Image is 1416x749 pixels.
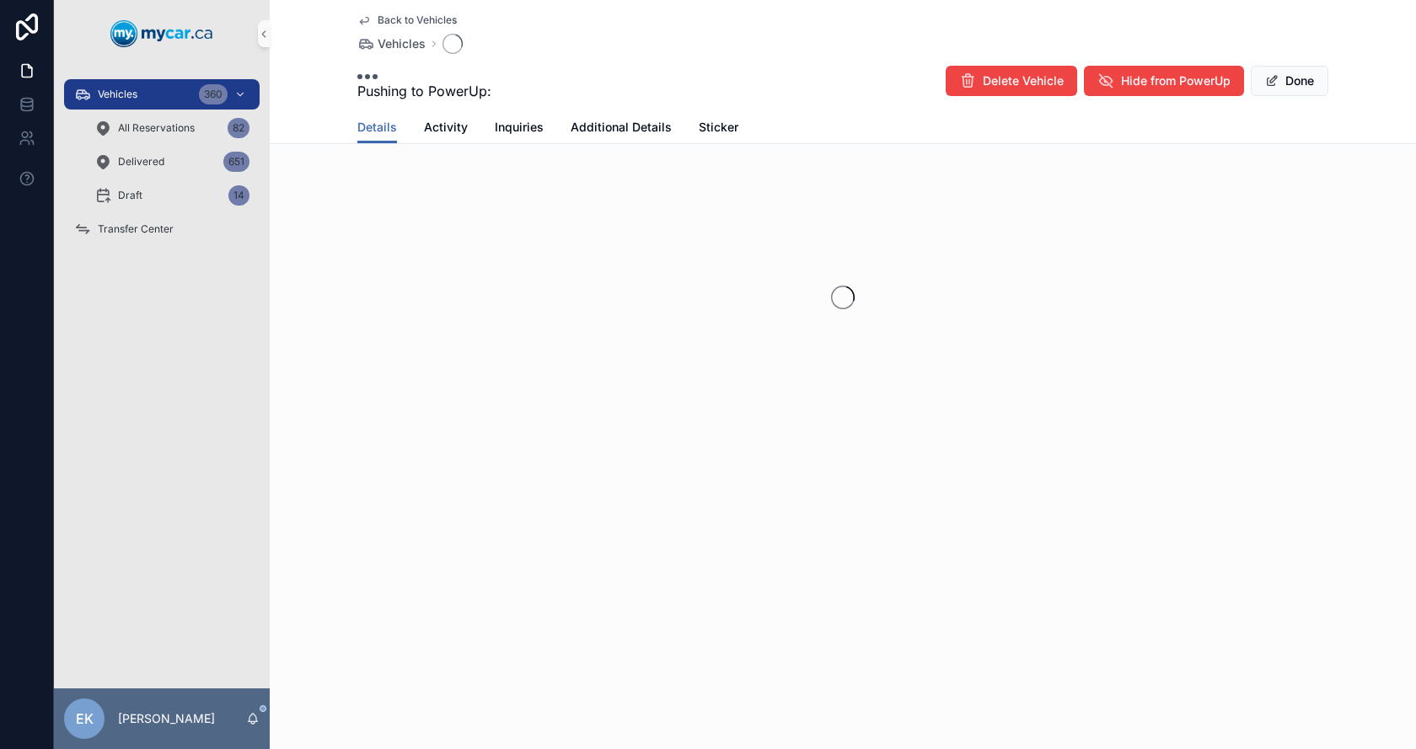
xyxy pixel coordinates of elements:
[1251,66,1328,96] button: Done
[495,119,544,136] span: Inquiries
[378,35,426,52] span: Vehicles
[64,79,260,110] a: Vehicles360
[84,147,260,177] a: Delivered651
[946,66,1077,96] button: Delete Vehicle
[228,185,249,206] div: 14
[1084,66,1244,96] button: Hide from PowerUp
[357,112,397,144] a: Details
[357,119,397,136] span: Details
[424,119,468,136] span: Activity
[118,710,215,727] p: [PERSON_NAME]
[84,180,260,211] a: Draft14
[424,112,468,146] a: Activity
[495,112,544,146] a: Inquiries
[571,112,672,146] a: Additional Details
[64,214,260,244] a: Transfer Center
[84,113,260,143] a: All Reservations82
[1121,72,1231,89] span: Hide from PowerUp
[357,13,457,27] a: Back to Vehicles
[699,112,738,146] a: Sticker
[98,88,137,101] span: Vehicles
[110,20,213,47] img: App logo
[357,35,426,52] a: Vehicles
[571,119,672,136] span: Additional Details
[228,118,249,138] div: 82
[76,709,94,729] span: EK
[357,81,491,101] span: Pushing to PowerUp:
[98,222,174,236] span: Transfer Center
[118,121,195,135] span: All Reservations
[118,189,142,202] span: Draft
[983,72,1064,89] span: Delete Vehicle
[118,155,164,169] span: Delivered
[199,84,228,104] div: 360
[699,119,738,136] span: Sticker
[223,152,249,172] div: 651
[378,13,457,27] span: Back to Vehicles
[54,67,270,266] div: scrollable content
